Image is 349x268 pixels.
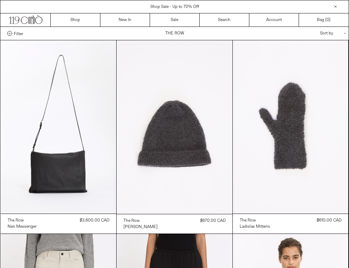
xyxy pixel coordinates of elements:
span: ) [327,17,330,23]
div: $3,600.00 CAD [80,217,109,224]
a: Nan Messenger [8,224,37,230]
img: The Row Leomir Beanie in faded black [117,40,232,214]
a: Search [200,13,249,27]
a: New In [100,13,150,27]
a: The Row [8,217,37,224]
div: The Row [123,218,140,224]
a: [PERSON_NAME] [123,224,158,230]
a: Ladislas Mittens [240,224,270,230]
div: $670.00 CAD [200,218,226,224]
a: Bag () [299,13,349,27]
img: The Row Ladislas Mittens in faded black [233,40,349,214]
div: [PERSON_NAME] [123,224,158,230]
a: Account [249,13,299,27]
div: The Row [8,218,24,224]
img: The Row Nan Messenger Bag [1,40,117,214]
a: The Row [123,218,158,224]
a: The Row [240,217,270,224]
a: Sale [150,13,200,27]
div: The Row [240,218,256,224]
div: $610.00 CAD [317,217,341,224]
div: Sort by [280,27,342,40]
span: Filter [14,31,23,36]
span: 0 [327,17,329,23]
a: Shop [51,13,100,27]
a: Shop Sale - Up to 70% Off [150,4,199,10]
